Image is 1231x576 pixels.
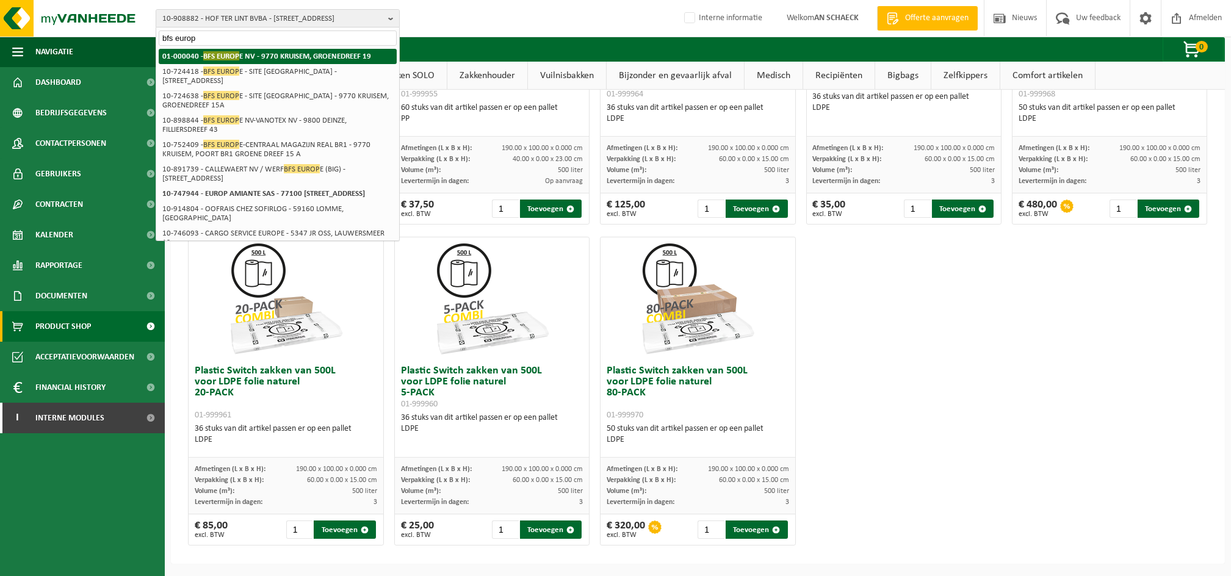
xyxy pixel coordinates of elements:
span: 01-999964 [607,90,643,99]
span: Contactpersonen [35,128,106,159]
span: 60.00 x 0.00 x 15.00 cm [719,156,789,163]
span: Afmetingen (L x B x H): [401,466,472,473]
span: Rapportage [35,250,82,281]
span: Verpakking (L x B x H): [401,477,470,484]
div: PP [401,113,583,124]
a: Vuilnisbakken [528,62,606,90]
div: 36 stuks van dit artikel passen er op een pallet [195,423,377,445]
strong: 01-000040 - E NV - 9770 KRUISEM, GROENEDREEF 19 [162,51,371,60]
h3: Plastic Switch zakken van 500L voor LDPE folie naturel 20-PACK [195,365,377,420]
button: Toevoegen [520,520,582,539]
span: I [12,403,23,433]
label: Interne informatie [682,9,762,27]
span: 60.00 x 0.00 x 15.00 cm [925,156,995,163]
span: Financial History [35,372,106,403]
div: LDPE [607,434,789,445]
button: 0 [1163,37,1224,62]
strong: 10-747944 - EUROP AMIANTE SAS - 77100 [STREET_ADDRESS] [162,190,365,198]
span: 60.00 x 0.00 x 15.00 cm [1130,156,1200,163]
li: 10-724638 - E - SITE [GEOGRAPHIC_DATA] - 9770 KRUISEM, GROENEDREEF 15A [159,88,397,113]
h3: Plastic Switch zakken van 500L voor LDPE folie naturel 80-PACK [607,365,789,420]
span: Volume (m³): [401,488,441,495]
span: Volume (m³): [401,167,441,174]
span: 01-999968 [1019,90,1055,99]
span: 190.00 x 100.00 x 0.000 cm [708,145,789,152]
span: Op aanvraag [545,178,583,185]
a: Recipiënten [803,62,875,90]
span: Volume (m³): [813,167,853,174]
span: Dashboard [35,67,81,98]
span: 190.00 x 100.00 x 0.000 cm [708,466,789,473]
button: 10-908882 - HOF TER LINT BVBA - [STREET_ADDRESS] [156,9,400,27]
strong: AN SCHAECK [814,13,859,23]
a: Bijzonder en gevaarlijk afval [607,62,744,90]
span: Levertermijn in dagen: [607,178,674,185]
div: 36 stuks van dit artikel passen er op een pallet [401,412,583,434]
span: 500 liter [764,488,789,495]
span: 190.00 x 100.00 x 0.000 cm [914,145,995,152]
span: Acceptatievoorwaarden [35,342,134,372]
input: 1 [492,200,519,218]
span: BFS EUROP [203,115,239,124]
span: 500 liter [558,167,583,174]
input: 1 [698,200,724,218]
div: 50 stuks van dit artikel passen er op een pallet [607,423,789,445]
div: 60 stuks van dit artikel passen er op een pallet [401,103,583,124]
span: 01-999955 [401,90,438,99]
button: Toevoegen [932,200,994,218]
span: Verpakking (L x B x H): [607,156,676,163]
input: 1 [904,200,931,218]
span: Levertermijn in dagen: [607,499,674,506]
span: Afmetingen (L x B x H): [1019,145,1089,152]
div: LDPE [195,434,377,445]
span: 40.00 x 0.00 x 23.00 cm [513,156,583,163]
span: 500 liter [764,167,789,174]
button: Toevoegen [1138,200,1199,218]
span: excl. BTW [401,531,434,539]
span: BFS EUROP [203,140,239,149]
span: Verpakking (L x B x H): [195,477,264,484]
span: Volume (m³): [607,167,646,174]
span: 3 [991,178,995,185]
span: excl. BTW [401,211,434,218]
span: BFS EUROP [203,67,239,76]
div: LDPE [607,113,789,124]
span: 01-999960 [401,400,438,409]
span: Navigatie [35,37,73,67]
img: 01-999960 [431,237,553,359]
div: 36 stuks van dit artikel passen er op een pallet [607,103,789,124]
span: 500 liter [1175,167,1200,174]
a: Zakken SOLO [370,62,447,90]
div: € 125,00 [607,200,645,218]
div: LDPE [401,423,583,434]
span: Afmetingen (L x B x H): [607,145,677,152]
div: € 35,00 [813,200,846,218]
span: Levertermijn in dagen: [401,178,469,185]
img: 01-999961 [225,237,347,359]
span: Levertermijn in dagen: [1019,178,1086,185]
button: Toevoegen [314,520,375,539]
span: 0 [1196,41,1208,52]
input: 1 [1110,200,1136,218]
div: € 320,00 [607,520,645,539]
a: Offerte aanvragen [877,6,978,31]
button: Toevoegen [726,520,787,539]
span: 190.00 x 100.00 x 0.000 cm [1119,145,1200,152]
span: Verpakking (L x B x H): [401,156,470,163]
div: € 25,00 [401,520,434,539]
span: 3 [374,499,377,506]
li: 10-898844 - E NV-VANOTEX NV - 9800 DEINZE, FILLIERSDREEF 43 [159,113,397,137]
span: Offerte aanvragen [902,12,972,24]
span: Volume (m³): [607,488,646,495]
span: 3 [785,178,789,185]
li: 10-724418 - E - SITE [GEOGRAPHIC_DATA] - [STREET_ADDRESS] [159,64,397,88]
span: 3 [1197,178,1200,185]
span: Verpakking (L x B x H): [607,477,676,484]
span: Interne modules [35,403,104,433]
span: excl. BTW [195,531,228,539]
span: Afmetingen (L x B x H): [607,466,677,473]
span: 10-908882 - HOF TER LINT BVBA - [STREET_ADDRESS] [162,10,383,28]
a: Comfort artikelen [1000,62,1095,90]
span: Verpakking (L x B x H): [813,156,882,163]
span: excl. BTW [607,211,645,218]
